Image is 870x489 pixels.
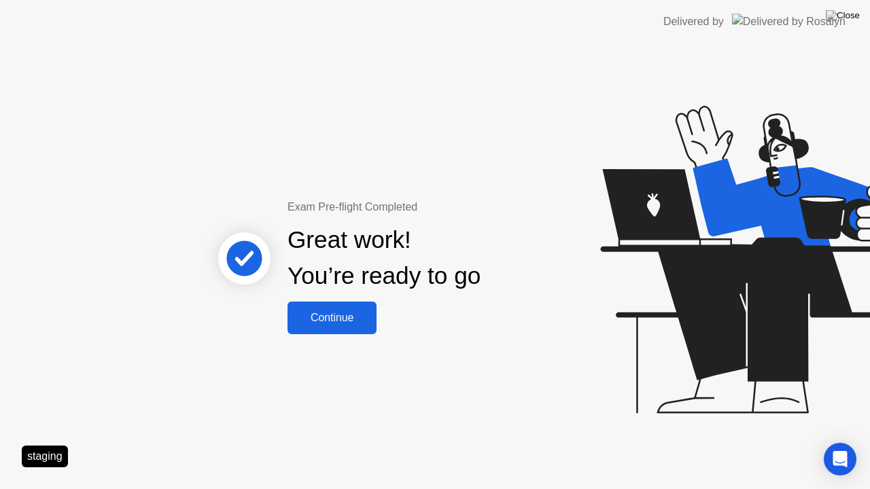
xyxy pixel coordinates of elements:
img: Close [826,10,860,21]
div: staging [22,446,68,467]
div: Delivered by [663,14,724,30]
div: Continue [292,312,372,324]
button: Continue [288,302,377,334]
img: Delivered by Rosalyn [732,14,846,29]
div: Open Intercom Messenger [824,443,856,475]
div: Great work! You’re ready to go [288,222,481,294]
div: Exam Pre-flight Completed [288,199,568,215]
